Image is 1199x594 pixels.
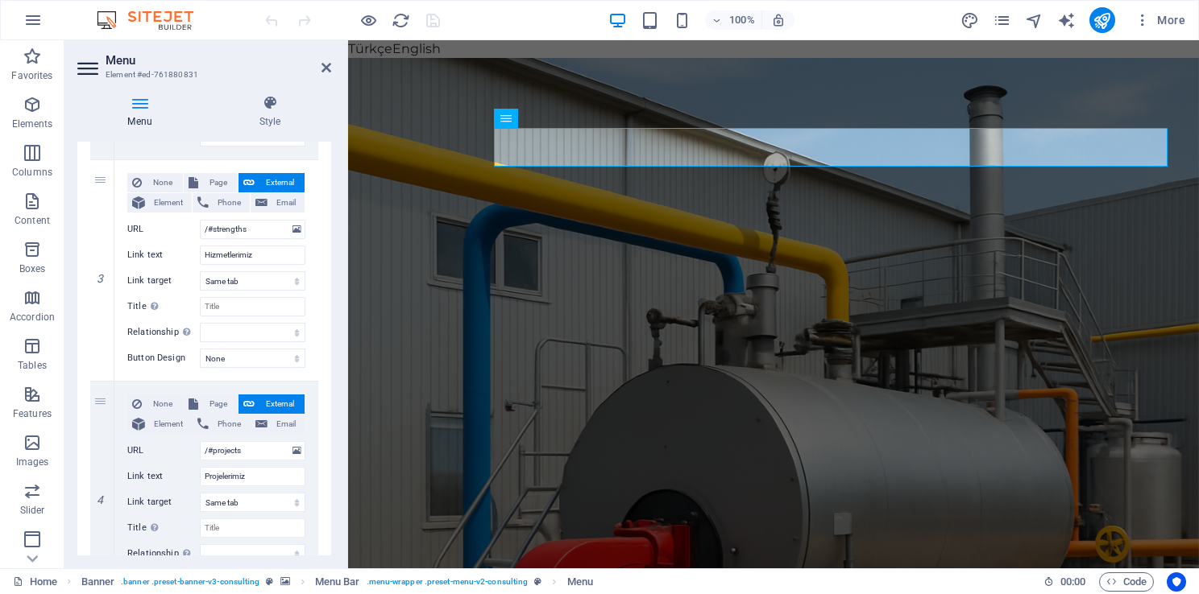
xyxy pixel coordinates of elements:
span: Phone [214,415,245,434]
span: Email [272,415,300,434]
em: 4 [89,493,112,506]
span: Click to select. Double-click to edit [81,572,115,592]
i: This element is a customizable preset [266,577,273,586]
label: Link text [127,467,200,486]
button: External [239,394,305,414]
i: Reload page [392,11,410,30]
span: . menu-wrapper .preset-menu-v2-consulting [367,572,529,592]
span: Email [272,193,300,212]
label: Title [127,297,200,316]
button: publish [1089,7,1115,33]
span: Click to select. Double-click to edit [567,572,593,592]
i: Navigator [1025,11,1043,30]
label: Button Design [127,349,200,368]
i: This element contains a background [280,577,290,586]
span: Element [150,415,187,434]
i: Publish [1093,11,1111,30]
img: Editor Logo [93,10,214,30]
button: Element [127,193,192,212]
input: Title [200,297,305,316]
button: Email [251,193,305,212]
button: Code [1099,572,1154,592]
label: Title [127,518,200,538]
p: Elements [12,118,53,130]
p: Images [16,456,49,468]
span: . banner .preset-banner-v3-consulting [121,572,259,592]
button: None [127,173,183,192]
span: External [259,394,300,414]
span: More [1135,12,1185,28]
input: URL... [200,220,305,239]
span: Page [203,394,233,414]
button: Usercentrics [1167,572,1186,592]
span: Code [1106,572,1147,592]
button: Click here to leave preview mode and continue editing [359,10,378,30]
button: Phone [193,415,250,434]
h6: Session time [1043,572,1086,592]
p: Favorites [11,69,52,82]
span: Phone [214,193,245,212]
span: None [147,394,178,414]
input: Title [200,518,305,538]
button: design [960,10,980,30]
span: Element [150,193,187,212]
button: External [239,173,305,192]
span: Page [203,173,233,192]
label: Relationship [127,323,200,342]
button: pages [993,10,1012,30]
label: URL [127,441,200,460]
span: 00 00 [1060,572,1085,592]
i: On resize automatically adjust zoom level to fit chosen device. [771,13,786,27]
span: None [147,173,178,192]
button: Page [184,394,238,414]
button: text_generator [1057,10,1077,30]
p: Features [13,407,52,420]
button: Element [127,415,192,434]
h2: Menu [106,53,331,68]
i: Pages (Ctrl+Alt+S) [993,11,1011,30]
em: 3 [89,272,112,285]
h4: Menu [77,95,209,129]
button: More [1128,7,1192,33]
h6: 100% [729,10,755,30]
button: 100% [705,10,762,30]
nav: breadcrumb [81,572,593,592]
span: External [259,173,300,192]
input: Link text... [200,245,305,265]
p: Tables [18,359,47,372]
button: navigator [1025,10,1044,30]
button: Page [184,173,238,192]
label: Link text [127,245,200,265]
h4: Style [209,95,331,129]
label: Relationship [127,544,200,563]
p: Slider [20,504,45,517]
a: Click to cancel selection. Double-click to open Pages [13,572,57,592]
label: URL [127,220,200,239]
p: Accordion [10,311,55,324]
button: Phone [193,193,250,212]
button: Email [251,415,305,434]
p: Columns [12,166,52,179]
p: Boxes [19,262,46,275]
input: URL... [200,441,305,460]
i: This element is a customizable preset [534,577,541,586]
i: AI Writer [1057,11,1076,30]
button: None [127,394,183,414]
h3: Element #ed-761880831 [106,68,299,82]
label: Link target [127,271,200,291]
button: reload [391,10,410,30]
i: Design (Ctrl+Alt+Y) [960,11,979,30]
label: Link target [127,493,200,512]
p: Content [15,214,50,227]
span: Click to select. Double-click to edit [315,572,360,592]
input: Link text... [200,467,305,486]
span: : [1072,575,1074,588]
